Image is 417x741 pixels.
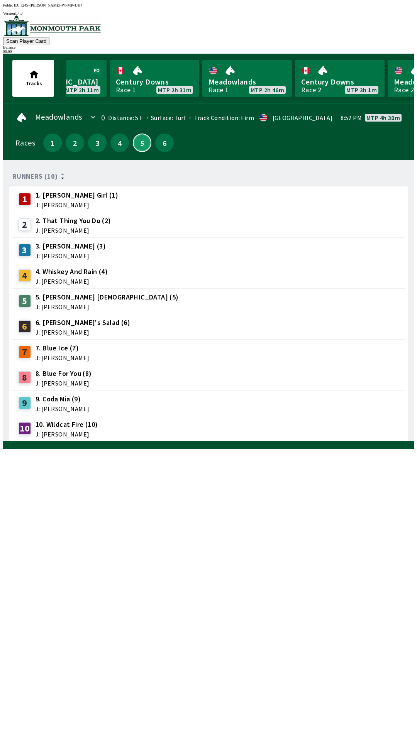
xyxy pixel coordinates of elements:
span: J: [PERSON_NAME] [36,406,89,412]
button: 5 [133,134,151,152]
span: Meadowlands [208,77,286,87]
span: MTP 4h 38m [366,115,400,121]
span: T24S-[PERSON_NAME]-WPMP-4JH4 [20,3,83,7]
div: Race 1 [116,87,136,93]
div: Race 2 [394,87,414,93]
span: Century Downs [301,77,378,87]
div: Public ID: [3,3,414,7]
span: Runners (10) [12,173,58,179]
span: J: [PERSON_NAME] [36,355,89,361]
span: 1. [PERSON_NAME] Girl (1) [36,190,118,200]
span: 3 [90,140,105,145]
a: MeadowlandsRace 1MTP 2h 46m [202,60,292,97]
span: 5. [PERSON_NAME] [DEMOGRAPHIC_DATA] (5) [36,292,179,302]
button: Scan Player Card [3,37,49,45]
div: $ 0.00 [3,49,414,54]
span: Surface: Turf [143,114,186,122]
span: J: [PERSON_NAME] [36,202,118,208]
span: J: [PERSON_NAME] [36,329,130,335]
div: 2 [19,218,31,231]
span: 2. That Thing You Do (2) [36,216,111,226]
button: Tracks [12,60,54,97]
a: Century DownsRace 2MTP 3h 1m [295,60,385,97]
span: 2 [68,140,82,145]
span: Track Condition: Firm [186,114,254,122]
span: 4. Whiskey And Rain (4) [36,267,108,277]
img: venue logo [3,15,101,36]
span: 6. [PERSON_NAME]'s Salad (6) [36,318,130,328]
div: 4 [19,269,31,282]
div: 5 [19,295,31,307]
span: J: [PERSON_NAME] [36,431,98,437]
div: 8 [19,371,31,384]
span: Distance: 5 F [108,114,143,122]
span: J: [PERSON_NAME] [36,227,111,233]
span: 8:52 PM [341,115,362,121]
button: 1 [43,134,62,152]
button: 4 [110,134,129,152]
span: 9. Coda Mia (9) [36,394,89,404]
div: Races [15,140,35,146]
div: 0 [101,115,105,121]
span: MTP 2h 46m [251,87,284,93]
span: 10. Wildcat Fire (10) [36,420,98,430]
div: 10 [19,422,31,435]
span: J: [PERSON_NAME] [36,278,108,284]
span: 8. Blue For You (8) [36,369,92,379]
span: J: [PERSON_NAME] [36,253,106,259]
div: Balance [3,45,414,49]
button: 6 [155,134,174,152]
span: Meadowlands [35,114,82,120]
span: Tracks [26,80,42,87]
div: 7 [19,346,31,358]
div: Race 1 [208,87,229,93]
div: Race 2 [301,87,321,93]
div: 1 [19,193,31,205]
div: 9 [19,397,31,409]
span: 4 [112,140,127,145]
span: MTP 2h 31m [158,87,192,93]
span: Century Downs [116,77,193,87]
span: J: [PERSON_NAME] [36,304,179,310]
button: 2 [66,134,84,152]
span: 7. Blue Ice (7) [36,343,89,353]
div: Runners (10) [12,173,405,180]
a: Century DownsRace 1MTP 2h 31m [110,60,199,97]
div: [GEOGRAPHIC_DATA] [273,115,333,121]
span: 6 [157,140,172,145]
span: MTP 3h 1m [346,87,377,93]
div: 6 [19,320,31,333]
span: 1 [45,140,60,145]
span: J: [PERSON_NAME] [36,380,92,386]
span: MTP 2h 11m [65,87,99,93]
button: 3 [88,134,107,152]
div: 3 [19,244,31,256]
div: Version 1.4.0 [3,11,414,15]
span: 3. [PERSON_NAME] (3) [36,241,106,251]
